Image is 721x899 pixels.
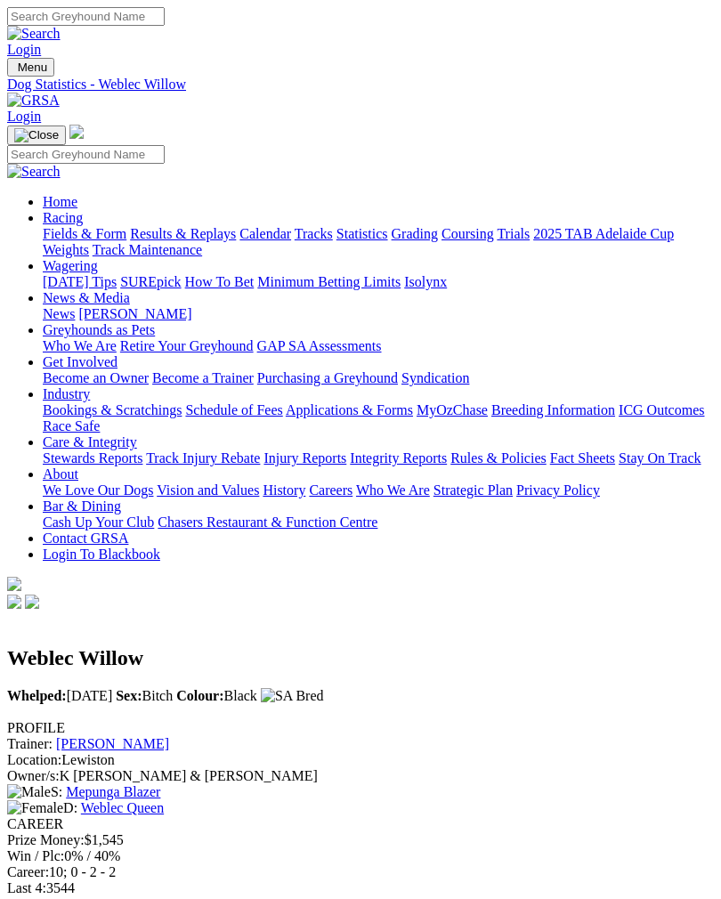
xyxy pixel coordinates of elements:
input: Search [7,145,165,164]
a: [PERSON_NAME] [78,306,191,321]
a: Syndication [401,370,469,385]
a: Who We Are [356,482,430,498]
div: 0% / 40% [7,848,714,864]
div: About [43,482,714,498]
a: GAP SA Assessments [257,338,382,353]
div: PROFILE [7,720,714,736]
a: Statistics [336,226,388,241]
a: Racing [43,210,83,225]
div: 3544 [7,880,714,896]
a: Fact Sheets [550,450,615,466]
img: Female [7,800,63,816]
div: CAREER [7,816,714,832]
a: Contact GRSA [43,530,128,546]
a: Weblec Queen [81,800,164,815]
span: Location: [7,752,61,767]
span: Owner/s: [7,768,60,783]
div: Bar & Dining [43,514,714,530]
span: D: [7,800,77,815]
a: [PERSON_NAME] [56,736,169,751]
img: Search [7,26,61,42]
a: Tracks [295,226,333,241]
a: We Love Our Dogs [43,482,153,498]
a: Minimum Betting Limits [257,274,401,289]
div: K [PERSON_NAME] & [PERSON_NAME] [7,768,714,784]
a: History [263,482,305,498]
b: Whelped: [7,688,67,703]
a: 2025 TAB Adelaide Cup [533,226,674,241]
a: Mepunga Blazer [66,784,160,799]
a: Dog Statistics - Weblec Willow [7,77,714,93]
a: How To Bet [185,274,255,289]
a: Chasers Restaurant & Function Centre [158,514,377,530]
span: Black [176,688,257,703]
span: [DATE] [7,688,112,703]
a: Login To Blackbook [43,547,160,562]
a: Stay On Track [619,450,701,466]
a: Strategic Plan [433,482,513,498]
a: Weights [43,242,89,257]
img: logo-grsa-white.png [69,125,84,139]
a: Trials [497,226,530,241]
div: $1,545 [7,832,714,848]
div: Care & Integrity [43,450,714,466]
img: SA Bred [261,688,324,704]
a: ICG Outcomes [619,402,704,417]
a: Purchasing a Greyhound [257,370,398,385]
a: Become an Owner [43,370,149,385]
a: Bar & Dining [43,498,121,514]
input: Search [7,7,165,26]
img: Search [7,164,61,180]
img: Male [7,784,51,800]
img: facebook.svg [7,595,21,609]
img: logo-grsa-white.png [7,577,21,591]
a: Schedule of Fees [185,402,282,417]
a: About [43,466,78,482]
div: Wagering [43,274,714,290]
a: Fields & Form [43,226,126,241]
button: Toggle navigation [7,58,54,77]
a: MyOzChase [417,402,488,417]
a: Bookings & Scratchings [43,402,182,417]
a: Login [7,42,41,57]
button: Toggle navigation [7,126,66,145]
a: [DATE] Tips [43,274,117,289]
b: Sex: [116,688,142,703]
a: Applications & Forms [286,402,413,417]
a: Results & Replays [130,226,236,241]
a: Retire Your Greyhound [120,338,254,353]
a: Injury Reports [263,450,346,466]
span: Prize Money: [7,832,85,847]
img: Close [14,128,59,142]
span: S: [7,784,62,799]
a: Track Injury Rebate [146,450,260,466]
div: Racing [43,226,714,258]
a: Care & Integrity [43,434,137,449]
a: SUREpick [120,274,181,289]
div: 10; 0 - 2 - 2 [7,864,714,880]
a: Coursing [442,226,494,241]
a: Login [7,109,41,124]
a: Cash Up Your Club [43,514,154,530]
div: Get Involved [43,370,714,386]
a: Grading [392,226,438,241]
a: Become a Trainer [152,370,254,385]
span: Win / Plc: [7,848,64,863]
span: Last 4: [7,880,46,895]
a: Wagering [43,258,98,273]
img: twitter.svg [25,595,39,609]
div: Greyhounds as Pets [43,338,714,354]
div: News & Media [43,306,714,322]
div: Lewiston [7,752,714,768]
span: Bitch [116,688,173,703]
a: Rules & Policies [450,450,547,466]
a: Calendar [239,226,291,241]
h2: Weblec Willow [7,646,714,670]
span: Menu [18,61,47,74]
a: Greyhounds as Pets [43,322,155,337]
a: Privacy Policy [516,482,600,498]
b: Colour: [176,688,223,703]
a: Breeding Information [491,402,615,417]
a: Track Maintenance [93,242,202,257]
